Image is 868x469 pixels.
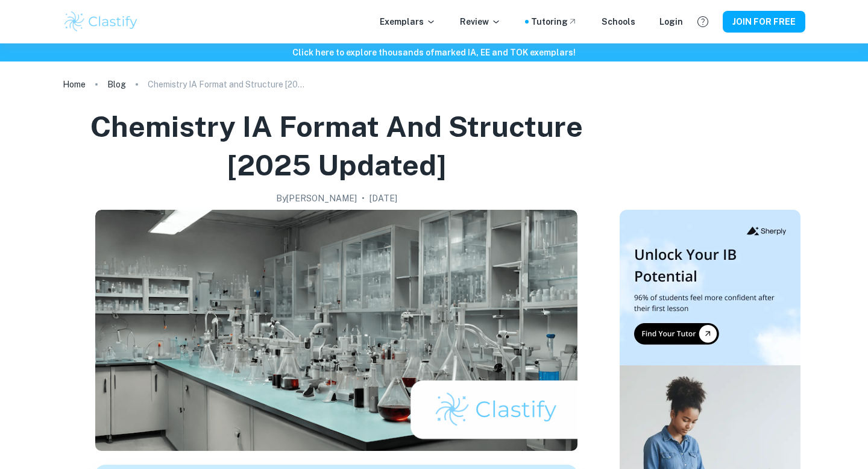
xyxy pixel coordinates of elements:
[531,15,577,28] a: Tutoring
[148,78,304,91] p: Chemistry IA Format and Structure [2025 updated]
[659,15,683,28] a: Login
[68,107,605,184] h1: Chemistry IA Format and Structure [2025 updated]
[693,11,713,32] button: Help and Feedback
[63,10,139,34] img: Clastify logo
[380,15,436,28] p: Exemplars
[602,15,635,28] a: Schools
[723,11,805,33] button: JOIN FOR FREE
[370,192,397,205] h2: [DATE]
[95,210,577,451] img: Chemistry IA Format and Structure [2025 updated] cover image
[2,46,866,59] h6: Click here to explore thousands of marked IA, EE and TOK exemplars !
[107,76,126,93] a: Blog
[460,15,501,28] p: Review
[63,76,86,93] a: Home
[276,192,357,205] h2: By [PERSON_NAME]
[362,192,365,205] p: •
